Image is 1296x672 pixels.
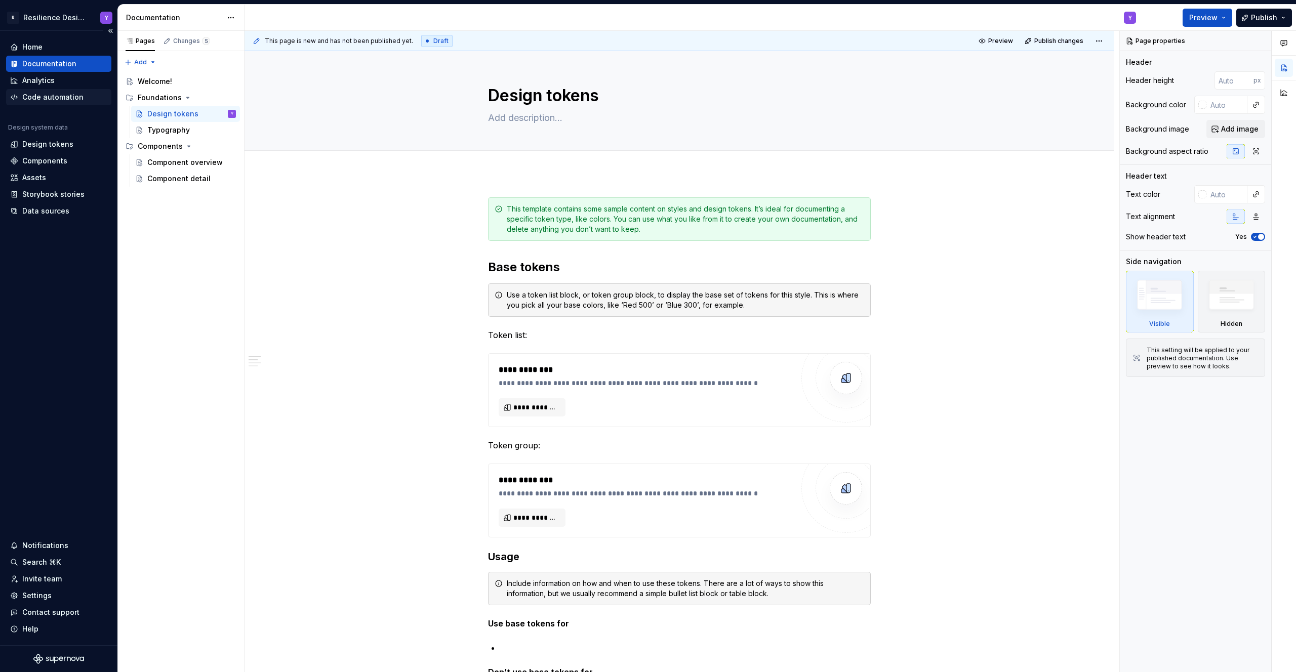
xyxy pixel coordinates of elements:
div: Header [1126,57,1152,67]
div: Search ⌘K [22,557,61,567]
div: Storybook stories [22,189,85,199]
div: Show header text [1126,232,1186,242]
div: Documentation [126,13,222,23]
div: Changes [173,37,210,45]
p: px [1253,76,1261,85]
div: Components [121,138,240,154]
button: Publish changes [1022,34,1088,48]
a: Storybook stories [6,186,111,202]
div: Background color [1126,100,1186,110]
div: Design tokens [147,109,198,119]
div: Header text [1126,171,1167,181]
button: Publish [1236,9,1292,27]
a: Documentation [6,56,111,72]
div: Visible [1126,271,1194,332]
div: Resilience Design System [23,13,88,23]
div: Header height [1126,75,1174,86]
button: Add [121,55,159,69]
button: Search ⌘K [6,554,111,570]
div: Settings [22,591,52,601]
span: Publish [1251,13,1277,23]
div: R [7,12,19,24]
div: Component overview [147,157,223,167]
div: Foundations [121,90,240,106]
button: Notifications [6,537,111,554]
span: 5 [202,37,210,45]
a: Settings [6,587,111,604]
div: This setting will be applied to your published documentation. Use preview to see how it looks. [1147,346,1259,370]
div: Code automation [22,92,84,102]
span: This page is new and has not been published yet. [265,37,413,45]
div: Foundations [138,93,182,103]
a: Assets [6,170,111,186]
a: Component overview [131,154,240,171]
div: Home [22,42,43,52]
textarea: Design tokens [486,83,869,108]
button: Collapse sidebar [103,24,117,38]
div: Hidden [1221,320,1242,328]
div: Documentation [22,59,76,69]
button: Contact support [6,604,111,620]
div: Welcome! [138,76,172,87]
a: Invite team [6,571,111,587]
button: Help [6,621,111,637]
strong: Use base tokens for [488,618,569,628]
div: Side navigation [1126,257,1182,267]
a: Data sources [6,203,111,219]
div: Analytics [22,75,55,86]
div: Include information on how and when to use these tokens. There are a lot of ways to show this inf... [507,578,864,599]
div: Y [1128,14,1132,22]
a: Design tokens [6,136,111,152]
div: Contact support [22,607,79,617]
div: Y [105,14,108,22]
div: Typography [147,125,190,135]
span: Draft [433,37,449,45]
div: Invite team [22,574,62,584]
div: Design tokens [22,139,73,149]
div: Page tree [121,73,240,187]
h3: Usage [488,550,871,564]
div: Help [22,624,38,634]
a: Components [6,153,111,169]
button: Preview [976,34,1018,48]
div: Visible [1149,320,1170,328]
div: Notifications [22,540,68,551]
div: Components [22,156,67,166]
div: Data sources [22,206,69,216]
div: Text alignment [1126,212,1175,222]
div: Component detail [147,174,211,184]
input: Auto [1214,71,1253,90]
a: Typography [131,122,240,138]
a: Home [6,39,111,55]
div: This template contains some sample content on styles and design tokens. It’s ideal for documentin... [507,204,864,234]
a: Component detail [131,171,240,187]
div: Assets [22,173,46,183]
div: Pages [126,37,155,45]
a: Code automation [6,89,111,105]
a: Analytics [6,72,111,89]
div: Y [231,109,233,119]
span: Preview [1189,13,1218,23]
p: Token group: [488,439,871,451]
div: Hidden [1198,271,1266,332]
span: Add image [1221,124,1259,134]
div: Design system data [8,123,68,132]
p: Token list: [488,329,871,341]
h2: Base tokens [488,259,871,275]
span: Publish changes [1034,37,1083,45]
button: RResilience Design SystemY [2,7,115,28]
label: Yes [1235,233,1247,241]
div: Background image [1126,124,1189,134]
input: Auto [1206,96,1247,114]
a: Design tokensY [131,106,240,122]
span: Add [134,58,147,66]
span: Preview [988,37,1013,45]
div: Background aspect ratio [1126,146,1208,156]
div: Text color [1126,189,1160,199]
a: Welcome! [121,73,240,90]
button: Add image [1206,120,1265,138]
input: Auto [1206,185,1247,203]
div: Use a token list block, or token group block, to display the base set of tokens for this style. T... [507,290,864,310]
svg: Supernova Logo [33,654,84,664]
